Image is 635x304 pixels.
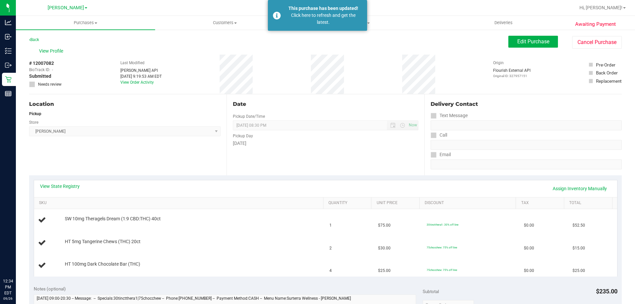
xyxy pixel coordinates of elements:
[524,268,534,274] span: $0.00
[572,222,585,229] span: $52.50
[524,222,534,229] span: $0.00
[39,48,65,55] span: View Profile
[34,286,66,291] span: Notes (optional)
[233,133,253,139] label: Pickup Day
[575,21,616,28] span: Awaiting Payment
[425,200,513,206] a: Discount
[431,100,622,108] div: Delivery Contact
[572,268,585,274] span: $25.00
[155,16,294,30] a: Customers
[29,100,221,108] div: Location
[378,268,391,274] span: $25.00
[329,268,332,274] span: 4
[434,16,573,30] a: Deliveries
[40,183,80,190] a: View State Registry
[16,20,155,26] span: Purchases
[378,222,391,229] span: $75.00
[52,67,53,73] span: -
[65,261,140,267] span: HT 100mg Dark Chocolate Bar (THC)
[5,90,12,97] inline-svg: Reports
[29,60,54,67] span: # 12007082
[120,73,162,79] div: [DATE] 9:19:53 AM EDT
[517,38,549,45] span: Edit Purchase
[493,60,504,66] label: Origin
[508,36,558,48] button: Edit Purchase
[431,111,468,120] label: Text Message
[493,67,530,78] div: Flourish External API
[423,289,439,294] span: Subtotal
[427,268,457,272] span: 75chocchew: 75% off line
[431,140,622,150] input: Format: (999) 999-9999
[378,245,391,251] span: $30.00
[65,239,141,245] span: HT 5mg Tangerine Chews (THC) 20ct
[579,5,622,10] span: Hi, [PERSON_NAME]!
[5,33,12,40] inline-svg: Inbound
[3,296,13,301] p: 09/26
[29,67,50,73] span: BioTrack ID:
[29,119,38,125] label: Store
[596,69,618,76] div: Back Order
[431,150,451,159] label: Email
[233,140,418,147] div: [DATE]
[29,111,41,116] strong: Pickup
[39,200,320,206] a: SKU
[120,80,154,85] a: View Order Activity
[3,278,13,296] p: 12:34 PM EDT
[233,100,418,108] div: Date
[569,200,610,206] a: Total
[329,245,332,251] span: 2
[16,16,155,30] a: Purchases
[596,78,621,84] div: Replacement
[427,246,457,249] span: 75chocchew: 75% off line
[427,223,458,226] span: 30tinctthera1: 30% off line
[572,245,585,251] span: $15.00
[486,20,522,26] span: Deliveries
[431,120,622,130] input: Format: (999) 999-9999
[65,216,161,222] span: SW 10mg Theragels Dream (1:9 CBD:THC) 40ct
[5,19,12,26] inline-svg: Analytics
[377,200,417,206] a: Unit Price
[328,200,369,206] a: Quantity
[548,183,611,194] a: Assign Inventory Manually
[5,62,12,68] inline-svg: Outbound
[596,288,617,295] span: $235.00
[284,12,362,26] div: Click here to refresh and get the latest.
[7,251,26,271] iframe: Resource center
[155,20,294,26] span: Customers
[233,113,265,119] label: Pickup Date/Time
[572,36,622,49] button: Cancel Purchase
[521,200,562,206] a: Tax
[29,37,39,42] a: Back
[596,62,615,68] div: Pre-Order
[329,222,332,229] span: 1
[29,73,51,80] span: Submitted
[431,130,447,140] label: Call
[493,73,530,78] p: Original ID: 327957151
[284,5,362,12] div: This purchase has been updated!
[120,67,162,73] div: [PERSON_NAME] API
[5,48,12,54] inline-svg: Inventory
[38,81,62,87] span: Needs review
[120,60,145,66] label: Last Modified
[5,76,12,83] inline-svg: Retail
[524,245,534,251] span: $0.00
[48,5,84,11] span: [PERSON_NAME]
